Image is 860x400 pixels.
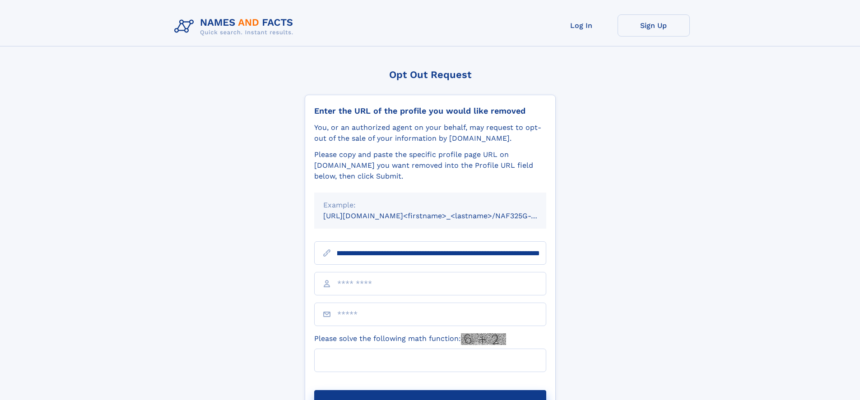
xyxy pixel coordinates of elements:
[314,149,546,182] div: Please copy and paste the specific profile page URL on [DOMAIN_NAME] you want removed into the Pr...
[305,69,556,80] div: Opt Out Request
[323,200,537,211] div: Example:
[314,333,506,345] label: Please solve the following math function:
[545,14,618,37] a: Log In
[171,14,301,39] img: Logo Names and Facts
[618,14,690,37] a: Sign Up
[314,106,546,116] div: Enter the URL of the profile you would like removed
[314,122,546,144] div: You, or an authorized agent on your behalf, may request to opt-out of the sale of your informatio...
[323,211,563,220] small: [URL][DOMAIN_NAME]<firstname>_<lastname>/NAF325G-xxxxxxxx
